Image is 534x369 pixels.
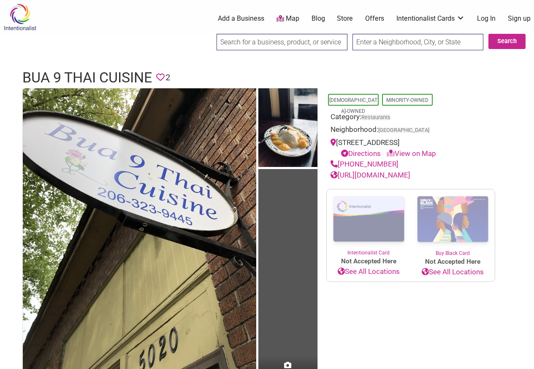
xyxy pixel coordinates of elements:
a: Map [276,14,299,24]
a: Blog [312,14,325,23]
a: Directions [341,149,381,158]
a: Buy Black Card [411,189,495,257]
a: [PHONE_NUMBER] [331,160,398,168]
a: Add a Business [218,14,264,23]
button: Search [488,34,526,49]
a: Log In [477,14,496,23]
a: See All Locations [411,267,495,278]
a: Restaurants [361,114,390,120]
span: Not Accepted Here [327,257,411,266]
a: [DEMOGRAPHIC_DATA]-Owned [329,97,377,114]
span: Not Accepted Here [411,257,495,267]
a: Intentionalist Card [327,189,411,257]
a: See All Locations [327,266,411,277]
h1: Bua 9 Thai Cuisine [22,68,152,88]
img: Buy Black Card [411,189,495,249]
a: Sign up [508,14,531,23]
div: Neighborhood: [331,124,491,137]
input: Search for a business, product, or service [217,34,347,50]
a: Offers [365,14,384,23]
span: 2 [165,71,170,84]
a: Intentionalist Cards [396,14,465,23]
input: Enter a Neighborhood, City, or State [352,34,483,50]
div: [STREET_ADDRESS] [331,137,491,159]
a: Store [337,14,353,23]
a: Minority-Owned [386,97,428,103]
span: [GEOGRAPHIC_DATA] [378,128,429,133]
a: View on Map [387,149,436,158]
a: [URL][DOMAIN_NAME] [331,171,410,179]
img: Intentionalist Card [327,189,411,249]
div: Category: [331,112,491,125]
